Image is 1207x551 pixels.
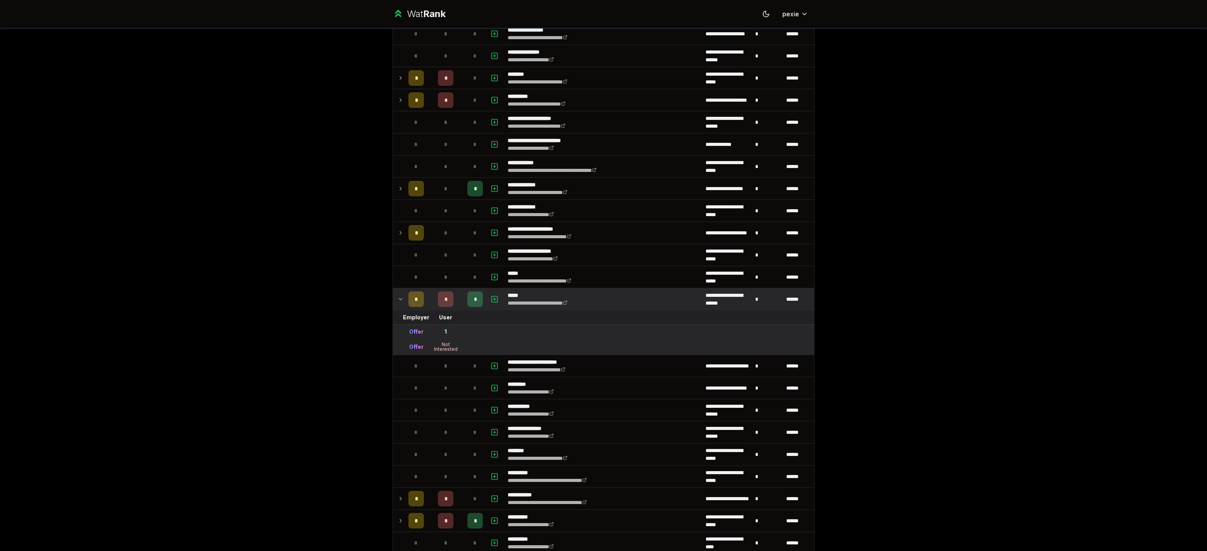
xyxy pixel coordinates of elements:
div: Offer [409,343,424,351]
div: 1 [444,328,447,336]
span: Rank [423,8,446,19]
span: pexie [782,9,799,19]
td: User [427,310,464,324]
div: Offer [409,328,424,336]
div: Wat [407,8,446,20]
div: Not Interested [430,342,461,352]
td: Employer [405,310,427,324]
button: pexie [776,7,814,21]
a: WatRank [393,8,446,20]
